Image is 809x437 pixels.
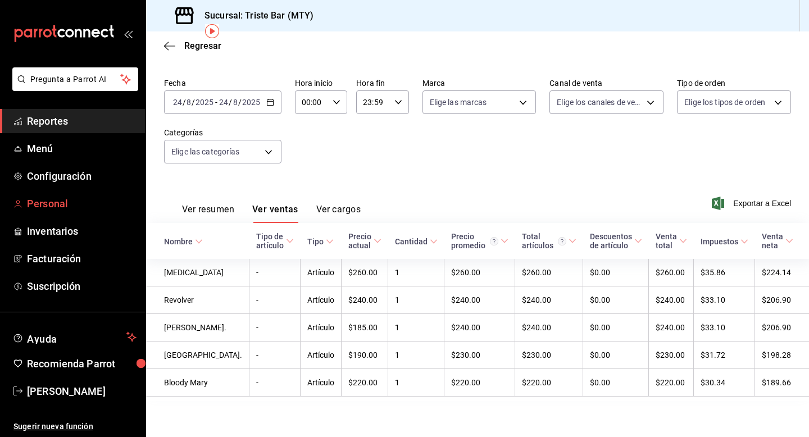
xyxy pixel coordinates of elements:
[649,314,694,342] td: $240.00
[342,259,388,286] td: $260.00
[515,259,583,286] td: $260.00
[451,232,498,250] div: Precio promedio
[762,232,793,250] span: Venta neta
[356,79,408,87] label: Hora fin
[256,232,284,250] div: Tipo de artículo
[558,237,566,245] svg: El total artículos considera cambios de precios en los artículos así como costos adicionales por ...
[694,286,755,314] td: $33.10
[490,237,498,245] svg: Precio promedio = Total artículos / cantidad
[649,342,694,369] td: $230.00
[183,98,186,107] span: /
[649,286,694,314] td: $240.00
[656,232,677,250] div: Venta total
[307,237,324,246] div: Tipo
[649,369,694,397] td: $220.00
[164,237,203,246] span: Nombre
[395,237,428,246] div: Cantidad
[694,342,755,369] td: $31.72
[229,98,232,107] span: /
[164,79,281,87] label: Fecha
[451,232,508,250] span: Precio promedio
[301,342,342,369] td: Artículo
[252,204,298,223] button: Ver ventas
[388,342,444,369] td: 1
[124,29,133,38] button: open_drawer_menu
[195,98,214,107] input: ----
[184,40,221,51] span: Regresar
[714,197,791,210] button: Exportar a Excel
[694,259,755,286] td: $35.86
[583,259,649,286] td: $0.00
[27,141,137,156] span: Menú
[182,204,361,223] div: navigation tabs
[649,259,694,286] td: $260.00
[301,314,342,342] td: Artículo
[295,79,347,87] label: Hora inicio
[182,204,234,223] button: Ver resumen
[430,97,487,108] span: Elige las marcas
[249,259,301,286] td: -
[146,369,249,397] td: Bloody Mary
[694,369,755,397] td: $30.34
[549,79,663,87] label: Canal de venta
[27,279,137,294] span: Suscripción
[205,24,219,38] button: Tooltip marker
[557,97,643,108] span: Elige los canales de venta
[701,237,738,246] div: Impuestos
[233,98,238,107] input: --
[215,98,217,107] span: -
[444,342,515,369] td: $230.00
[27,356,137,371] span: Recomienda Parrot
[515,342,583,369] td: $230.00
[388,369,444,397] td: 1
[8,81,138,93] a: Pregunta a Parrot AI
[307,237,334,246] span: Tipo
[27,251,137,266] span: Facturación
[388,314,444,342] td: 1
[249,314,301,342] td: -
[249,342,301,369] td: -
[146,342,249,369] td: [GEOGRAPHIC_DATA].
[583,314,649,342] td: $0.00
[27,224,137,239] span: Inventarios
[249,369,301,397] td: -
[590,232,642,250] span: Descuentos de artículo
[515,369,583,397] td: $220.00
[444,286,515,314] td: $240.00
[242,98,261,107] input: ----
[146,259,249,286] td: [MEDICAL_DATA]
[30,74,121,85] span: Pregunta a Parrot AI
[583,369,649,397] td: $0.00
[316,204,361,223] button: Ver cargos
[348,232,371,250] div: Precio actual
[583,286,649,314] td: $0.00
[515,314,583,342] td: $240.00
[27,384,137,399] span: [PERSON_NAME]
[27,169,137,184] span: Configuración
[171,146,240,157] span: Elige las categorías
[342,314,388,342] td: $185.00
[522,232,576,250] span: Total artículos
[444,259,515,286] td: $260.00
[13,421,137,433] span: Sugerir nueva función
[192,98,195,107] span: /
[522,232,566,250] div: Total artículos
[164,129,281,136] label: Categorías
[342,369,388,397] td: $220.00
[301,286,342,314] td: Artículo
[256,232,294,250] span: Tipo de artículo
[388,286,444,314] td: 1
[590,232,632,250] div: Descuentos de artículo
[515,286,583,314] td: $240.00
[164,237,193,246] div: Nombre
[186,98,192,107] input: --
[342,342,388,369] td: $190.00
[12,67,138,91] button: Pregunta a Parrot AI
[146,286,249,314] td: Revolver
[444,314,515,342] td: $240.00
[172,98,183,107] input: --
[762,232,783,250] div: Venta neta
[388,259,444,286] td: 1
[348,232,381,250] span: Precio actual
